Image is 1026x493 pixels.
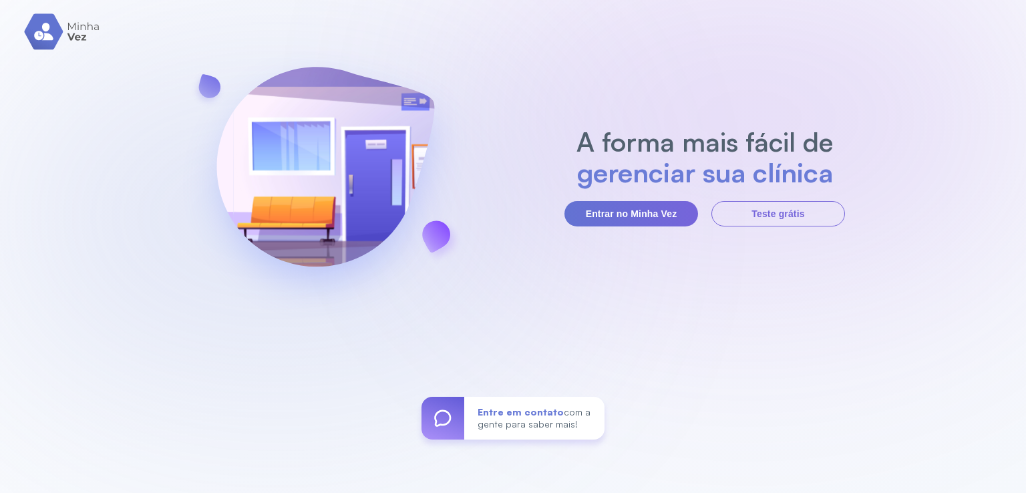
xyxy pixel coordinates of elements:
button: Teste grátis [711,201,845,226]
span: Entre em contato [478,406,564,418]
h2: gerenciar sua clínica [570,157,840,188]
div: com a gente para saber mais! [464,397,605,440]
img: logo.svg [24,13,101,50]
a: Entre em contatocom a gente para saber mais! [421,397,605,440]
h2: A forma mais fácil de [570,126,840,157]
img: banner-login.svg [181,31,470,322]
button: Entrar no Minha Vez [564,201,698,226]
